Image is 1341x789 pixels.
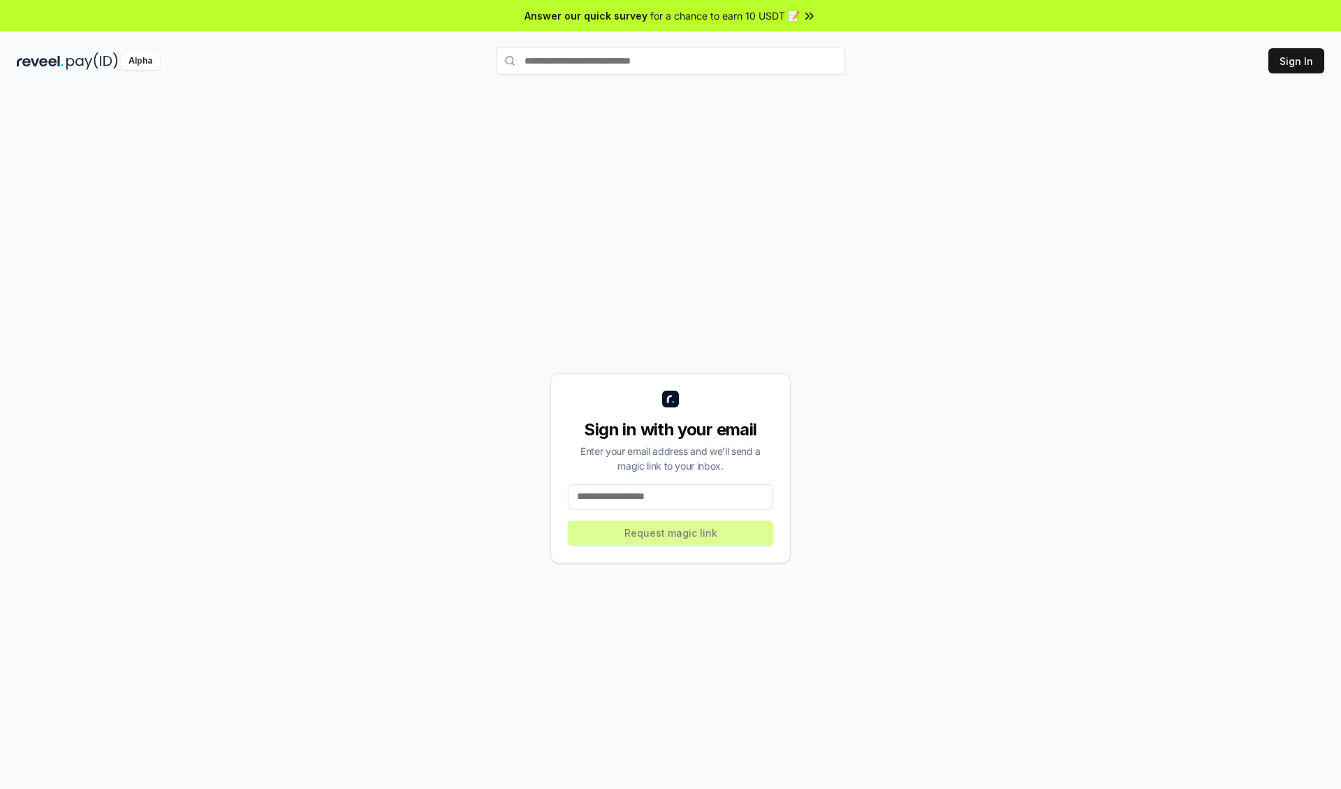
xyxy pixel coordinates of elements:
img: pay_id [66,52,118,70]
div: Enter your email address and we’ll send a magic link to your inbox. [568,444,773,473]
div: Alpha [121,52,160,70]
span: for a chance to earn 10 USDT 📝 [650,8,800,23]
div: Sign in with your email [568,419,773,441]
span: Answer our quick survey [525,8,647,23]
img: logo_small [662,391,679,407]
img: reveel_dark [17,52,64,70]
button: Sign In [1268,48,1324,73]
